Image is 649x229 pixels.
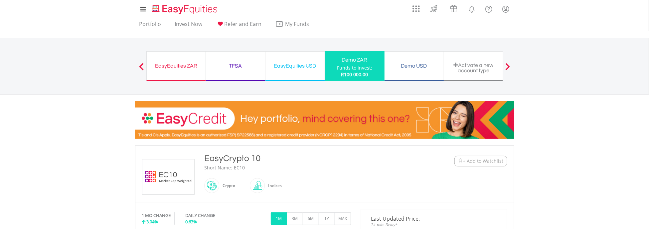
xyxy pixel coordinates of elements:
button: 3M [287,212,303,225]
a: Portfolio [137,21,164,31]
span: Refer and Earn [225,20,262,28]
button: MAX [335,212,351,225]
span: My Funds [275,20,319,28]
a: My Profile [497,2,514,16]
span: 0.63% [185,219,197,225]
a: FAQ's and Support [480,2,497,15]
a: AppsGrid [408,2,424,12]
a: Vouchers [444,2,463,14]
div: 1 MO CHANGE [142,212,171,219]
img: thrive-v2.svg [428,3,439,14]
div: Demo ZAR [329,55,381,65]
button: 1Y [319,212,335,225]
div: TFSA [210,61,261,71]
div: Activate a new account type [448,62,499,73]
div: Short Name: [205,164,233,171]
span: 15-min. Delay* [366,221,502,228]
div: EasyEquities USD [269,61,321,71]
button: 1M [271,212,287,225]
div: EasyCrypto 10 [205,152,413,164]
a: Invest Now [172,21,205,31]
div: Demo USD [389,61,440,71]
img: vouchers-v2.svg [448,3,459,14]
div: EC10 [234,164,245,171]
img: EC10.EC.EC10.png [143,159,193,194]
img: grid-menu-icon.svg [412,5,420,12]
span: Last Updated Price: [366,216,502,221]
button: 6M [303,212,319,225]
div: EasyEquities ZAR [151,61,202,71]
a: Refer and Earn [214,21,264,31]
a: Notifications [463,2,480,15]
div: Crypto [220,178,236,194]
a: Home page [149,2,220,15]
span: R100 000.00 [341,71,368,78]
img: Watchlist [458,158,463,163]
img: EasyEquities_Logo.png [151,4,220,15]
div: DAILY CHANGE [185,212,238,219]
span: + Add to Watchlist [463,158,504,164]
button: Watchlist + Add to Watchlist [454,156,507,166]
div: Indices [265,178,282,194]
span: 3.04% [147,219,158,225]
img: EasyCredit Promotion Banner [135,101,514,139]
div: Funds to invest: [337,65,372,71]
